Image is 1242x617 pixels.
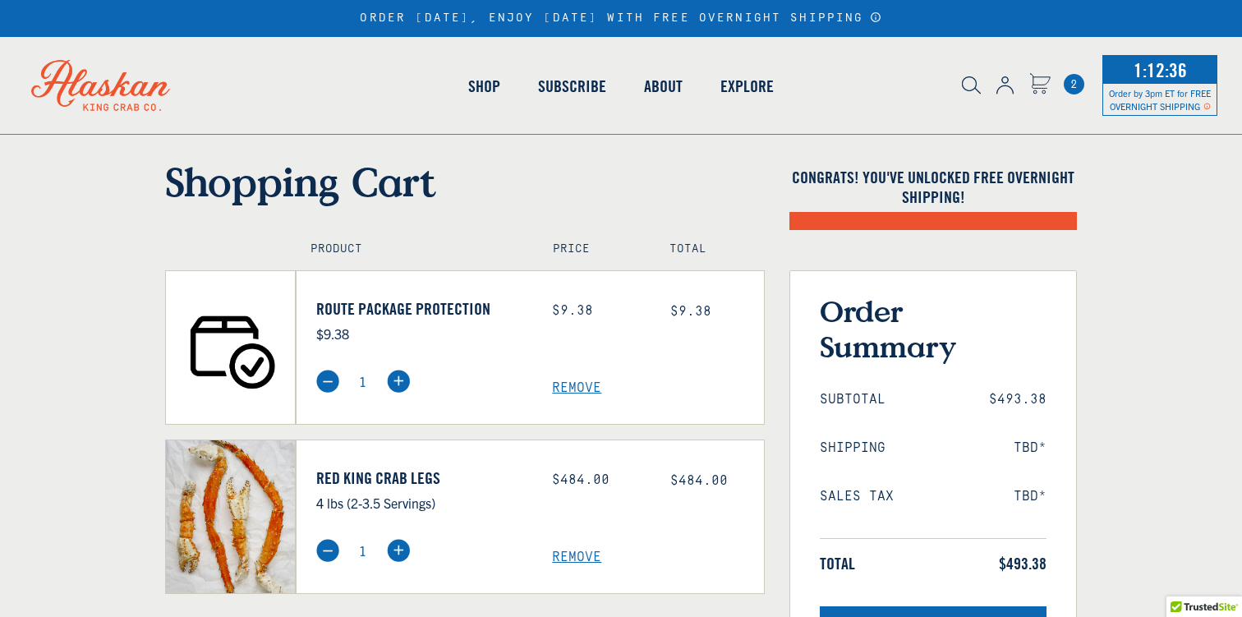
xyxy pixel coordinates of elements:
span: Shipping [820,440,885,456]
img: plus [387,539,410,562]
span: $484.00 [670,473,728,488]
a: Red King Crab Legs [316,468,528,488]
span: $9.38 [670,304,711,319]
h4: Congrats! You've unlocked FREE OVERNIGHT SHIPPING! [789,168,1077,207]
a: Remove [552,550,764,565]
img: search [962,76,981,94]
span: Total [820,554,855,573]
span: 1:12:36 [1129,53,1191,86]
a: Remove [552,380,764,396]
a: Subscribe [519,39,625,133]
div: $9.38 [552,303,646,319]
img: minus [316,370,339,393]
img: Red King Crab Legs - 4 lbs (2-3.5 Servings) [166,440,295,593]
span: $493.38 [989,392,1046,407]
a: Shop [449,39,519,133]
a: Announcement Bar Modal [870,12,882,23]
p: 4 lbs (2-3.5 Servings) [316,492,528,513]
h4: Price [553,242,633,256]
span: Order by 3pm ET for FREE OVERNIGHT SHIPPING [1109,87,1211,112]
p: $9.38 [316,323,528,344]
span: Shipping Notice Icon [1203,100,1211,112]
div: $484.00 [552,472,646,488]
img: plus [387,370,410,393]
div: ORDER [DATE], ENJOY [DATE] WITH FREE OVERNIGHT SHIPPING [360,12,881,25]
h4: Product [310,242,518,256]
img: minus [316,539,339,562]
a: Route Package Protection [316,299,528,319]
a: Explore [701,39,793,133]
h1: Shopping Cart [165,158,765,205]
a: About [625,39,701,133]
img: account [996,76,1014,94]
span: Subtotal [820,392,885,407]
img: Route Package Protection - $9.38 [166,271,295,424]
img: Alaskan King Crab Co. logo [8,37,193,134]
a: Cart [1064,74,1084,94]
h4: Total [669,242,750,256]
h3: Order Summary [820,293,1046,364]
span: Sales Tax [820,489,894,504]
span: 2 [1064,74,1084,94]
a: Cart [1029,73,1051,97]
span: $493.38 [999,554,1046,573]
